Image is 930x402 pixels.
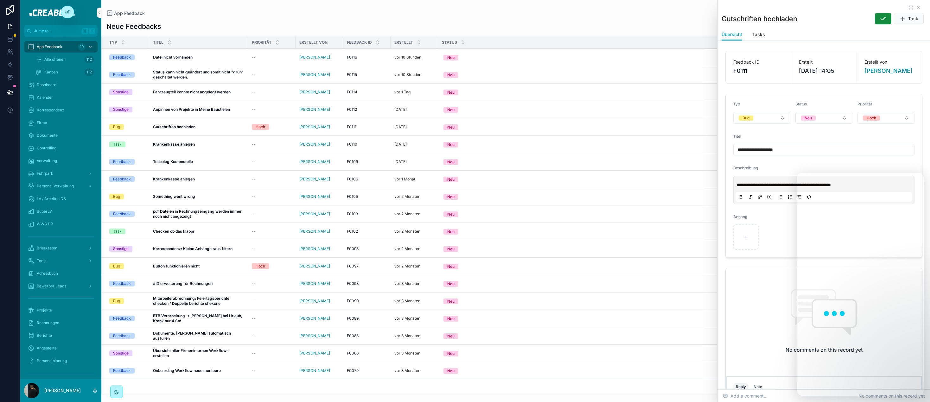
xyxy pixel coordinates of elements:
a: F0106 [347,177,387,182]
span: -- [252,229,256,234]
div: Sonstige [113,246,129,252]
button: Select Button [795,112,852,124]
div: Feedback [113,211,131,217]
div: Bug [113,298,120,304]
span: Alle offenen [44,57,66,62]
span: F0103 [347,211,358,217]
a: [PERSON_NAME] [299,124,339,129]
p: [DATE] [394,124,407,129]
span: -- [252,90,256,95]
strong: Mitarbeiterabrechnung: Feiertagsberichte checken / Doppelte berichte chekcne [153,296,230,306]
a: Krankenkasse anlegen [153,142,244,147]
a: [PERSON_NAME] [299,229,339,234]
a: Übersicht [722,29,742,41]
strong: Krankenkasse anlegen [153,177,195,181]
span: -- [252,194,256,199]
div: Neu [447,194,455,200]
span: Task [908,16,918,22]
a: F0111 [347,124,387,129]
a: -- [252,298,292,304]
span: Erstellt [799,59,849,65]
strong: Something went wrong [153,194,195,199]
span: -- [252,55,256,60]
div: Feedback [113,281,131,286]
a: [PERSON_NAME] [299,72,339,77]
div: Neu [447,264,455,269]
a: Bug [109,263,145,269]
a: Hoch [252,124,292,130]
a: Korrespondenz: Kleine Anhänge raus filtern [153,246,244,251]
p: vor 2 Monaten [394,246,420,251]
a: -- [252,229,292,234]
a: [PERSON_NAME] [299,229,330,234]
a: F0098 [347,246,387,251]
span: [PERSON_NAME] [299,177,330,182]
a: [PERSON_NAME] [299,264,339,269]
span: -- [252,159,256,164]
div: Feedback [113,54,131,60]
a: Select Button [438,225,922,237]
span: [PERSON_NAME] [299,107,330,112]
a: [DATE] [394,107,434,112]
span: Briefkasten [37,246,57,251]
p: vor 10 Stunden [394,72,421,77]
div: Feedback [113,159,131,165]
a: Teilbeleg Kostenstelle [153,159,244,164]
div: Neu [447,72,455,78]
div: Bug [113,263,120,269]
a: vor 1 Tag [394,90,434,95]
div: Sonstige [113,89,129,95]
a: Select Button [438,260,922,272]
span: -- [252,107,256,112]
span: F0112 [347,107,357,112]
div: Feedback [113,176,131,182]
div: Neu [447,124,455,130]
div: Hoch [256,124,265,130]
a: [PERSON_NAME] [299,177,339,182]
button: Task [894,13,924,24]
a: Fuhrpark [24,168,98,179]
button: Select Button [438,156,922,167]
a: [PERSON_NAME] [299,298,330,304]
p: vor 1 Tag [394,90,411,95]
span: Fuhrpark [37,171,53,176]
span: F0109 [347,159,358,164]
a: [PERSON_NAME] [299,124,330,129]
a: Feedback [109,72,145,78]
div: Neu [447,177,455,182]
a: Kalender [24,92,98,103]
span: F0098 [347,246,359,251]
button: Select Button [438,139,922,150]
a: Krankenkasse anlegen [153,177,244,182]
a: F0114 [347,90,387,95]
span: Feedback ID [733,59,783,65]
span: App Feedback [37,44,62,49]
a: -- [252,177,292,182]
span: F0116 [347,55,357,60]
span: Kalender [37,95,53,100]
button: Select Button [438,243,922,254]
a: [PERSON_NAME] [299,281,339,286]
a: Tools [24,255,98,267]
a: -- [252,281,292,286]
button: Select Button [438,191,922,202]
p: vor 1 Monat [394,177,415,182]
a: -- [252,246,292,251]
span: F0115 [347,72,357,77]
span: -- [252,281,256,286]
a: Dashboard [24,79,98,91]
span: K [89,28,94,34]
span: F0114 [347,90,357,95]
a: [PERSON_NAME] [299,107,339,112]
strong: Status kann nicht geändert und somit nicht "grün" geschaltet werden. [153,70,245,79]
a: [PERSON_NAME] [299,211,339,217]
div: Neu [447,142,455,148]
a: F0115 [347,72,387,77]
a: Sonstige [109,107,145,112]
div: Bug [113,194,120,199]
div: Neu [447,107,455,113]
a: vor 1 Monat [394,177,434,182]
span: Adressbuch [37,271,58,276]
div: Neu [447,246,455,252]
a: -- [252,159,292,164]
